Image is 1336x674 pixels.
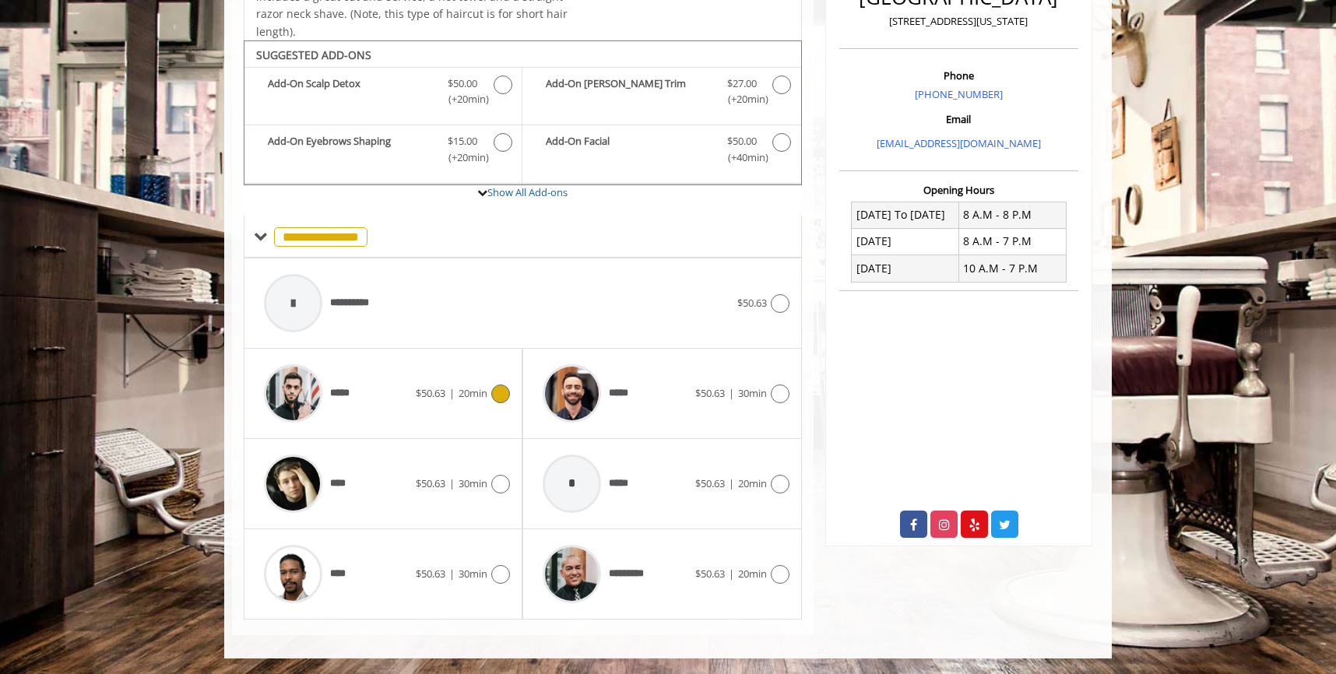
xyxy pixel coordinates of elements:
label: Add-On Facial [530,133,793,170]
div: The Made Man Haircut Add-onS [244,40,802,185]
span: | [729,476,734,490]
span: $50.63 [695,567,725,581]
span: $50.63 [416,386,445,400]
span: 20min [738,567,767,581]
span: (+20min ) [719,91,765,107]
p: [STREET_ADDRESS][US_STATE] [843,13,1074,30]
span: (+20min ) [440,91,486,107]
span: 30min [738,386,767,400]
span: (+40min ) [719,149,765,166]
a: [PHONE_NUMBER] [915,87,1003,101]
td: [DATE] [852,255,959,282]
h3: Opening Hours [839,184,1078,195]
span: $50.63 [695,476,725,490]
span: | [449,567,455,581]
b: Add-On Eyebrows Shaping [268,133,432,166]
span: 30min [459,476,487,490]
b: Add-On Scalp Detox [268,75,432,108]
span: 20min [459,386,487,400]
span: | [449,476,455,490]
span: $50.00 [448,75,477,92]
b: Add-On [PERSON_NAME] Trim [546,75,711,108]
h3: Phone [843,70,1074,81]
span: | [449,386,455,400]
label: Add-On Eyebrows Shaping [252,133,514,170]
b: SUGGESTED ADD-ONS [256,47,371,62]
span: $50.63 [695,386,725,400]
span: $50.00 [727,133,757,149]
label: Add-On Beard Trim [530,75,793,112]
a: Show All Add-ons [487,185,568,199]
span: | [729,386,734,400]
span: | [729,567,734,581]
td: 8 A.M - 8 P.M [958,202,1066,228]
span: $15.00 [448,133,477,149]
b: Add-On Facial [546,133,711,166]
a: [EMAIL_ADDRESS][DOMAIN_NAME] [877,136,1041,150]
span: (+20min ) [440,149,486,166]
span: $27.00 [727,75,757,92]
span: 20min [738,476,767,490]
span: 30min [459,567,487,581]
td: 10 A.M - 7 P.M [958,255,1066,282]
td: [DATE] [852,228,959,255]
span: $50.63 [416,476,445,490]
span: $50.63 [737,296,767,310]
h3: Email [843,114,1074,125]
td: [DATE] To [DATE] [852,202,959,228]
td: 8 A.M - 7 P.M [958,228,1066,255]
span: $50.63 [416,567,445,581]
label: Add-On Scalp Detox [252,75,514,112]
